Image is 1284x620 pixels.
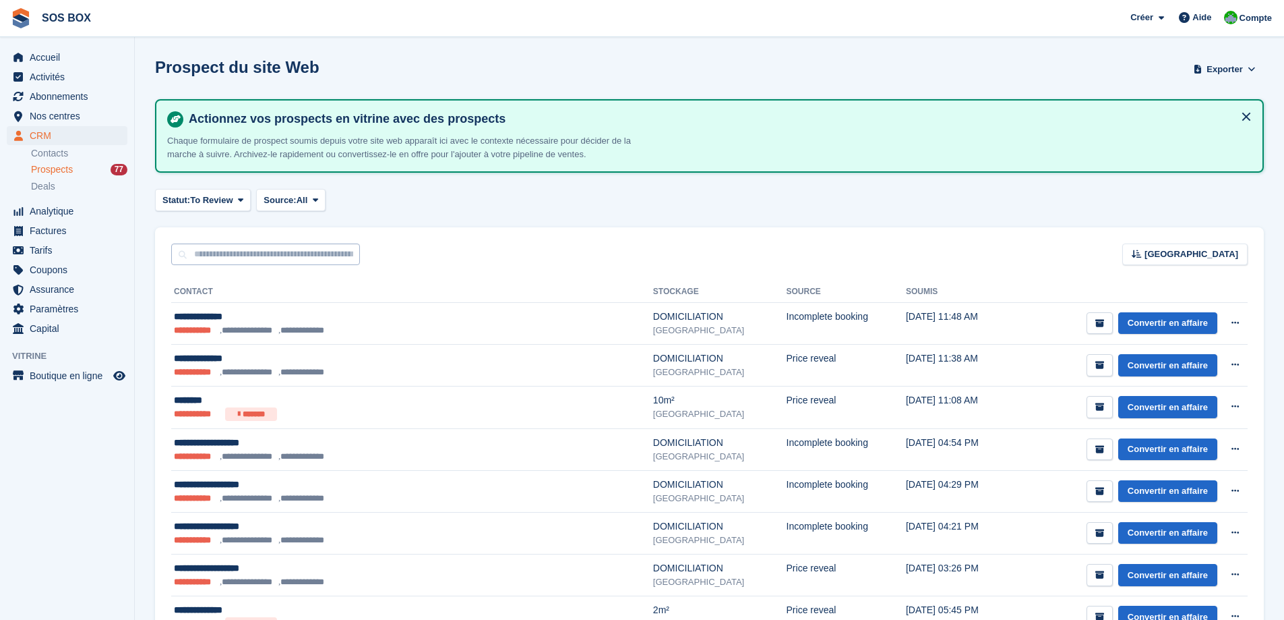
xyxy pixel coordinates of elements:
div: [GEOGRAPHIC_DATA] [653,492,787,505]
h1: Prospect du site Web [155,58,319,76]
span: Créer [1130,11,1153,24]
a: Convertir en affaire [1118,354,1217,376]
div: DOMICILIATION [653,351,787,366]
a: SOS BOX [36,7,96,29]
td: [DATE] 04:29 PM [906,471,1012,513]
a: menu [7,260,127,279]
div: DOMICILIATION [653,436,787,450]
div: [GEOGRAPHIC_DATA] [653,450,787,463]
div: 2m² [653,603,787,617]
a: Convertir en affaire [1118,480,1217,503]
th: Source [787,281,906,303]
span: Capital [30,319,111,338]
a: menu [7,319,127,338]
a: Convertir en affaire [1118,312,1217,335]
a: Convertir en affaire [1118,439,1217,461]
div: DOMICILIATION [653,561,787,575]
a: Prospects 77 [31,163,127,177]
a: menu [7,126,127,145]
p: Chaque formulaire de prospect soumis depuis votre site web apparaît ici avec le contexte nécessai... [167,134,639,161]
td: Incomplete booking [787,428,906,470]
a: Convertir en affaire [1118,564,1217,586]
div: DOMICILIATION [653,310,787,324]
th: Stockage [653,281,787,303]
td: Price reveal [787,555,906,596]
th: Contact [171,281,653,303]
span: Abonnements [30,87,111,106]
a: menu [7,202,127,221]
img: Fabrice [1224,11,1237,24]
a: Convertir en affaire [1118,396,1217,418]
a: Boutique d'aperçu [111,368,127,384]
span: Exporter [1206,63,1242,76]
span: Tarifs [30,241,111,260]
span: Deals [31,180,55,193]
button: Source: All [256,189,326,211]
td: [DATE] 03:26 PM [906,555,1012,596]
span: Compte [1240,11,1272,25]
span: All [297,194,308,207]
span: Prospects [31,163,73,176]
span: Activités [30,67,111,86]
h4: Actionnez vos prospects en vitrine avec des prospects [183,111,1252,127]
td: Incomplete booking [787,303,906,345]
span: Assurance [30,280,111,299]
div: [GEOGRAPHIC_DATA] [653,534,787,547]
button: Exporter [1191,58,1258,80]
div: [GEOGRAPHIC_DATA] [653,407,787,421]
span: Source: [264,194,296,207]
span: Paramètres [30,300,111,318]
span: To Review [190,194,233,207]
span: Aide [1192,11,1211,24]
a: menu [7,67,127,86]
a: menu [7,366,127,385]
a: Deals [31,179,127,194]
a: menu [7,107,127,125]
a: menu [7,87,127,106]
span: [GEOGRAPHIC_DATA] [1144,248,1238,261]
div: [GEOGRAPHIC_DATA] [653,366,787,379]
td: [DATE] 04:54 PM [906,428,1012,470]
a: Contacts [31,147,127,160]
a: menu [7,48,127,67]
a: menu [7,300,127,318]
td: [DATE] 11:38 AM [906,345,1012,387]
span: Nos centres [30,107,111,125]
span: Vitrine [12,349,134,363]
a: menu [7,241,127,260]
th: Soumis [906,281,1012,303]
span: CRM [30,126,111,145]
span: Coupons [30,260,111,279]
a: menu [7,221,127,240]
td: Incomplete booking [787,471,906,513]
button: Statut: To Review [155,189,251,211]
a: Convertir en affaire [1118,522,1217,544]
td: Price reveal [787,387,906,429]
td: [DATE] 11:08 AM [906,387,1012,429]
span: Statut: [162,194,190,207]
td: [DATE] 04:21 PM [906,513,1012,555]
span: Accueil [30,48,111,67]
td: Price reveal [787,345,906,387]
span: Boutique en ligne [30,366,111,385]
div: [GEOGRAPHIC_DATA] [653,324,787,337]
td: Incomplete booking [787,513,906,555]
span: Factures [30,221,111,240]
a: menu [7,280,127,299]
span: Analytique [30,202,111,221]
div: 10m² [653,393,787,407]
div: 77 [111,164,127,175]
td: [DATE] 11:48 AM [906,303,1012,345]
div: DOMICILIATION [653,519,787,534]
div: DOMICILIATION [653,478,787,492]
div: [GEOGRAPHIC_DATA] [653,575,787,589]
img: stora-icon-8386f47178a22dfd0bd8f6a31ec36ba5ce8667c1dd55bd0f319d3a0aa187defe.svg [11,8,31,28]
